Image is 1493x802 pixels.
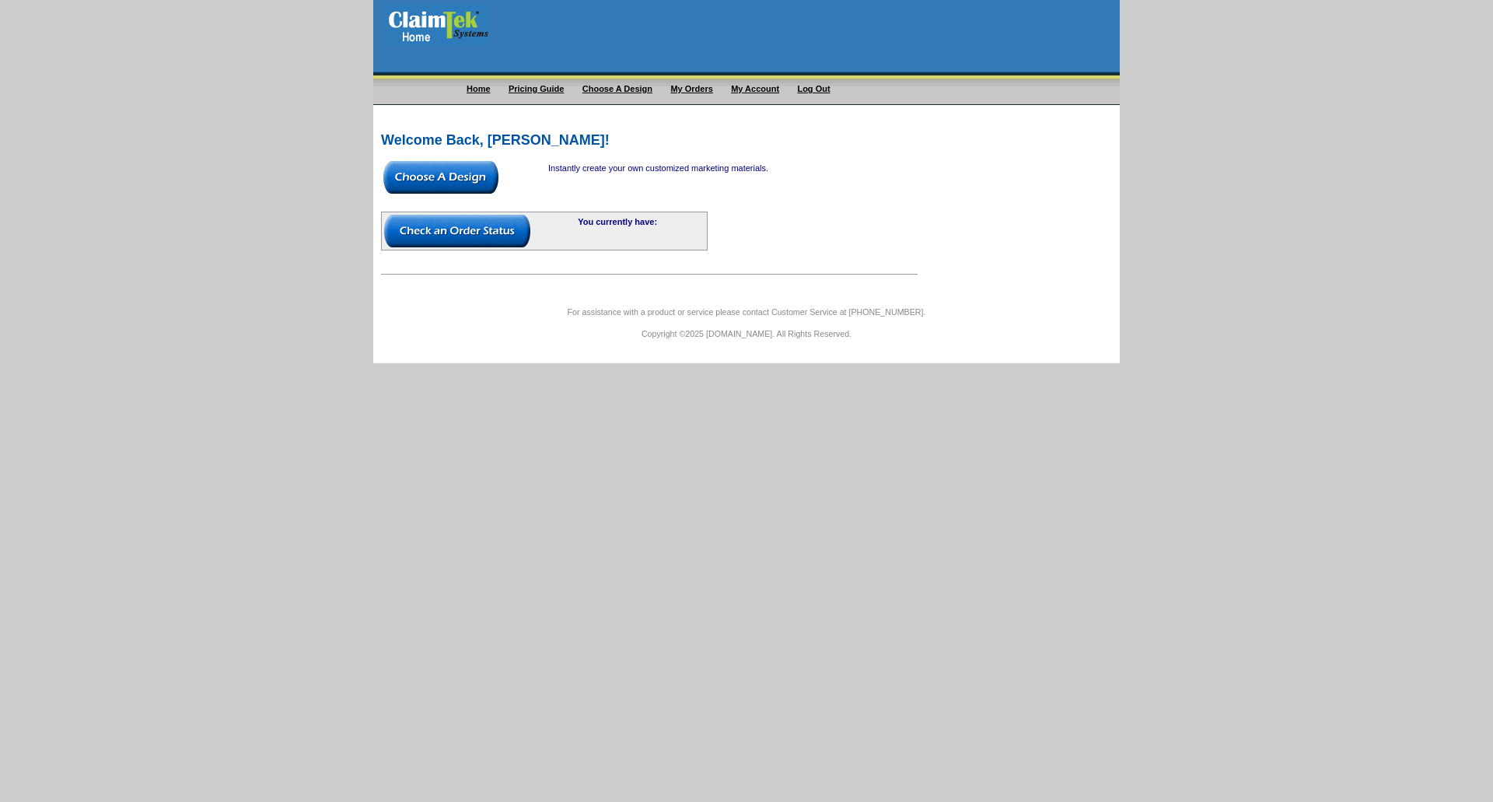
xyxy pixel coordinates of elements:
[384,215,530,247] img: button-check-order-status.gif
[467,84,491,93] a: Home
[670,84,712,93] a: My Orders
[797,84,830,93] a: Log Out
[509,84,565,93] a: Pricing Guide
[582,84,652,93] a: Choose A Design
[373,305,1120,319] p: For assistance with a product or service please contact Customer Service at [PHONE_NUMBER].
[548,163,768,173] span: Instantly create your own customized marketing materials.
[383,161,498,194] img: button-choose-design.gif
[731,84,779,93] a: My Account
[373,327,1120,341] p: Copyright ©2025 [DOMAIN_NAME]. All Rights Reserved.
[578,217,657,226] b: You currently have:
[381,133,1112,147] h2: Welcome Back, [PERSON_NAME]!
